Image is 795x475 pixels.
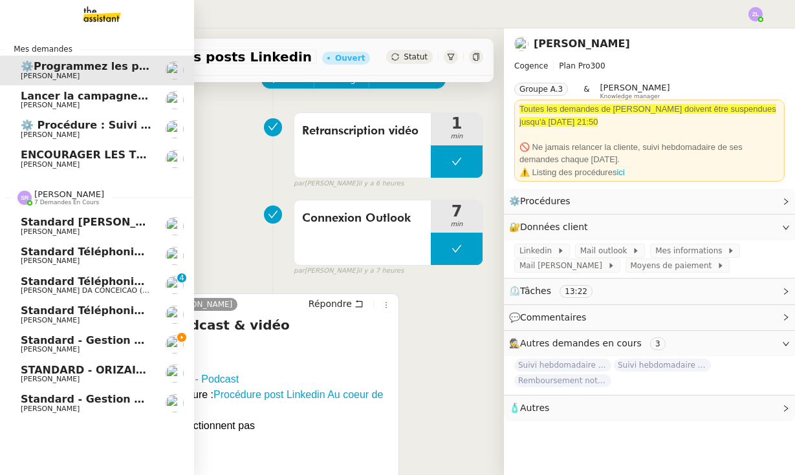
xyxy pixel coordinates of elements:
span: Procédures [520,196,571,206]
span: ENCOURAGER LES TPE/PMI/PME À PASSER COMMANDE VIA LE SITE INTERNET - [DATE] [21,149,519,161]
span: Standard - Gestion des appels entrants - septembre 2025 [21,334,361,346]
span: [PERSON_NAME] [21,72,80,80]
img: users%2FRcIDm4Xn1TPHYwgLThSv8RQYtaM2%2Favatar%2F95761f7a-40c3-4bb5-878d-fe785e6f95b2 [166,306,184,324]
div: ⏲️Tâches 13:22 [504,279,795,304]
span: Commentaires [520,312,586,322]
img: users%2FW4OQjB9BRtYK2an7yusO0WsYLsD3%2Favatar%2F28027066-518b-424c-8476-65f2e549ac29 [166,394,184,412]
span: STANDARD - ORIZAIR - septembre 2025 [21,364,252,376]
div: Merci, [68,434,393,449]
span: 🔐 [509,220,593,235]
div: Dites moi si les liens ne fonctionnent pas [68,418,393,434]
small: [PERSON_NAME] [294,266,404,277]
img: svg [17,191,32,205]
span: Mail outlook [580,244,632,257]
img: users%2Fx9OnqzEMlAUNG38rkK8jkyzjKjJ3%2Favatar%2F1516609952611.jpeg [166,61,184,79]
span: [PERSON_NAME] [21,131,80,139]
span: [PERSON_NAME] [21,345,80,354]
span: Tâche [281,72,307,87]
span: Lancer la campagne de prospection [21,90,229,102]
span: Standard [PERSON_NAME] [21,216,174,228]
nz-tag: Groupe A.3 [514,83,568,96]
a: ici [616,167,624,177]
span: Données client [520,222,588,232]
button: Message [314,70,369,89]
span: Moyens de paiement [631,259,717,272]
span: Mes demandes [6,43,80,56]
span: ⚙️Programmez les posts Linkedin [21,60,216,72]
span: 300 [591,61,605,70]
span: Standard - Gestion des appels entrants - août 2025 [21,393,324,405]
div: 🧴Autres [504,396,795,421]
span: par [294,178,305,189]
nz-tag: 13:22 [560,285,593,298]
span: Remboursement notes de frais - août 2025 [514,374,611,387]
span: Knowledge manager [600,93,660,100]
span: 1 [431,116,483,131]
span: Cogence [514,61,548,70]
span: ⏲️ [509,286,604,296]
app-user-label: Knowledge manager [600,83,670,100]
span: [PERSON_NAME] [21,257,80,265]
button: Commentaire [369,70,446,89]
div: Le dossier podcast : [94,372,393,387]
span: Standard téléphonique - septembre 2025 [21,304,264,317]
img: users%2FC9SBsJ0duuaSgpQFj5LgoEX8n0o2%2Favatar%2Fec9d51b8-9413-4189-adfb-7be4d8c96a3c [166,364,184,383]
div: ⚙️Procédures [504,189,795,214]
p: 4 [179,273,184,285]
img: users%2F0G3Vvnvi3TQv835PC6wL0iK4Q012%2Favatar%2F85e45ffa-4efd-43d5-9109-2e66efd3e965 [166,91,184,109]
a: Procédure post Linkedin Au coeur de la Supply Chain.mov [94,389,383,416]
span: Retranscription vidéo [302,121,423,141]
button: Répondre [304,297,368,311]
div: La vidéo de la procédure : [94,387,393,418]
div: ⚠️ Listing des procédures [519,166,779,179]
span: Message [321,72,361,87]
span: 💬 [509,312,592,322]
span: ⚙️ [509,194,576,209]
a: [PERSON_NAME] [163,299,238,310]
span: [PERSON_NAME] [21,316,80,324]
div: 💬Commentaires [504,305,795,330]
img: users%2FfjlNmCTkLiVoA3HQjY3GA5JXGxb2%2Favatar%2Fstarofservice_97480retdsc0392.png [166,217,184,235]
button: Tâche [261,70,315,89]
span: & [583,83,589,100]
span: Linkedin [519,244,557,257]
span: Standard téléphonique [21,275,156,288]
span: Statut [404,52,428,61]
span: Toutes les demandes de [PERSON_NAME] doivent être suspendues jusqu'à [DATE] 21:50 [519,104,776,127]
div: [PERSON_NAME], [68,341,393,356]
span: 7 [431,204,483,219]
img: users%2FW4OQjB9BRtYK2an7yusO0WsYLsD3%2Favatar%2F28027066-518b-424c-8476-65f2e549ac29 [166,335,184,354]
span: il y a 6 heures [358,178,404,189]
div: Ouvert [335,54,365,62]
span: Standard Téléphonique - [PERSON_NAME]/Addingwell [21,246,332,258]
span: [PERSON_NAME] [600,83,670,92]
span: min [431,219,483,230]
span: [PERSON_NAME] [21,405,80,413]
nz-badge-sup: 4 [177,273,186,282]
div: 🚫 Ne jamais relancer la cliente, suivi hebdomadaire de ses demandes chaque [DATE]. [519,141,779,166]
span: [PERSON_NAME] [21,160,80,169]
span: Connexion Outlook [302,209,423,228]
span: Autres demandes en cours [520,338,642,348]
span: 🧴 [509,403,549,413]
nz-tag: 3 [650,337,666,350]
span: Plan Pro [559,61,590,70]
span: 7 demandes en cours [34,199,99,206]
span: [PERSON_NAME] [34,189,104,199]
span: Mes informations [655,244,727,257]
span: min [431,131,483,142]
span: il y a 7 heures [358,266,404,277]
span: Commentaire [376,72,438,87]
span: 🕵️ [509,338,671,348]
span: [PERSON_NAME] [21,375,80,383]
span: [PERSON_NAME] [21,227,80,236]
small: [PERSON_NAME] [294,178,404,189]
span: [PERSON_NAME] [21,101,80,109]
img: users%2FhitvUqURzfdVsA8TDJwjiRfjLnH2%2Favatar%2Flogo-thermisure.png [166,276,184,294]
img: users%2FrssbVgR8pSYriYNmUDKzQX9syo02%2Favatar%2Fb215b948-7ecd-4adc-935c-e0e4aeaee93e [166,247,184,265]
span: Suivi hebdomadaire des demandes en cours - [DATE] [614,359,711,372]
img: users%2F0G3Vvnvi3TQv835PC6wL0iK4Q012%2Favatar%2F85e45ffa-4efd-43d5-9109-2e66efd3e965 [166,150,184,168]
div: [PERSON_NAME] [68,449,393,465]
a: [PERSON_NAME] [534,37,630,50]
span: Suivi hebdomadaire des demandes en cours - août 2025 [514,359,611,372]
